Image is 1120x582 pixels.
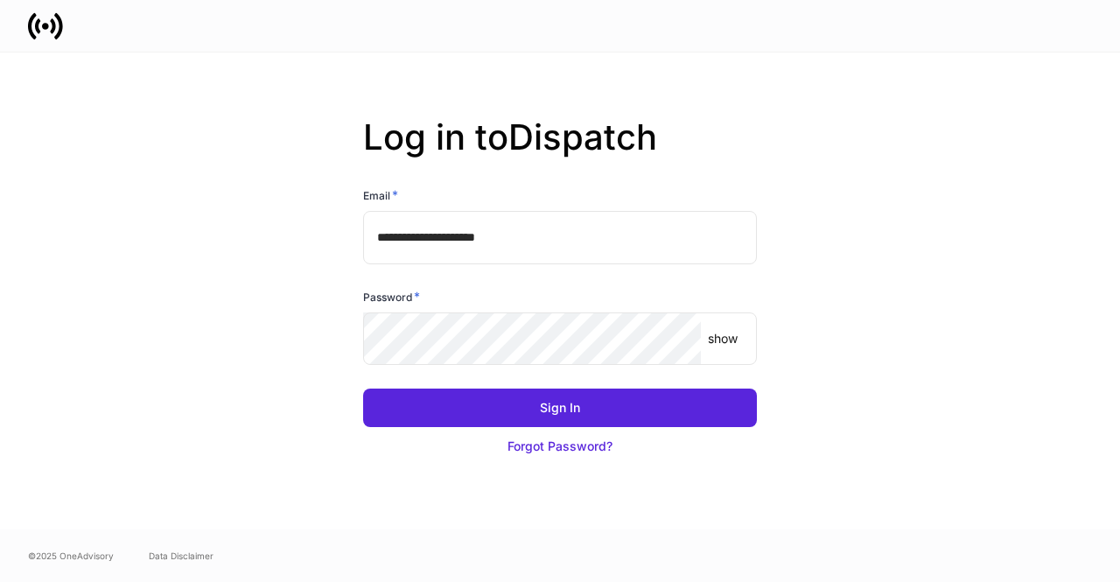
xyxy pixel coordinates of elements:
[149,549,213,563] a: Data Disclaimer
[363,186,398,204] h6: Email
[28,549,114,563] span: © 2025 OneAdvisory
[708,330,738,347] p: show
[363,116,757,186] h2: Log in to Dispatch
[363,288,420,305] h6: Password
[507,438,612,455] div: Forgot Password?
[540,399,580,417] div: Sign In
[363,389,757,427] button: Sign In
[363,427,757,466] button: Forgot Password?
